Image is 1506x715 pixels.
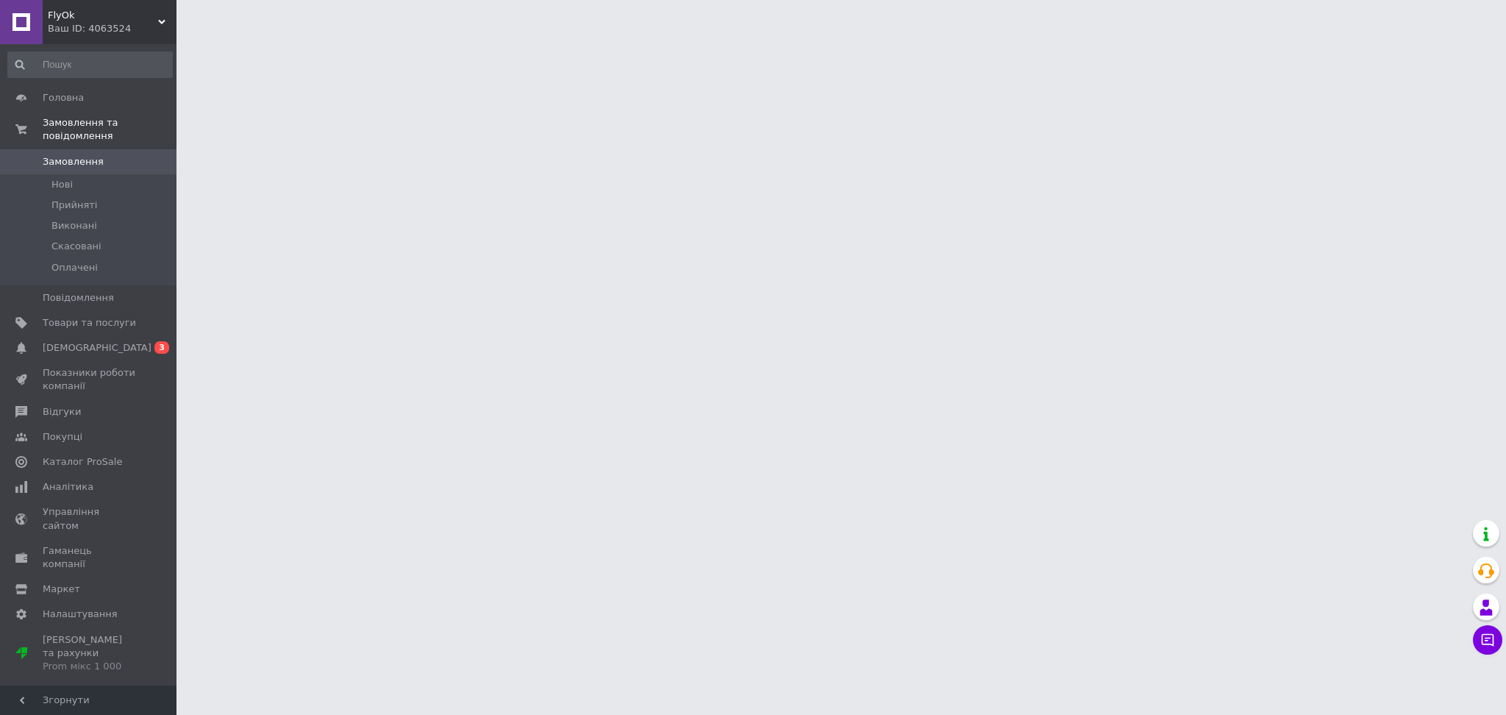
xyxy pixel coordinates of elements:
[51,261,98,274] span: Оплачені
[7,51,173,78] input: Пошук
[51,219,97,232] span: Виконані
[43,116,176,143] span: Замовлення та повідомлення
[43,291,114,305] span: Повідомлення
[43,455,122,469] span: Каталог ProSale
[43,430,82,444] span: Покупці
[43,660,136,673] div: Prom мікс 1 000
[1473,625,1502,655] button: Чат з покупцем
[43,366,136,393] span: Показники роботи компанії
[51,178,73,191] span: Нові
[43,505,136,532] span: Управління сайтом
[48,9,158,22] span: FlyOk
[43,316,136,330] span: Товари та послуги
[43,633,136,674] span: [PERSON_NAME] та рахунки
[43,544,136,571] span: Гаманець компанії
[51,199,97,212] span: Прийняті
[43,341,151,355] span: [DEMOGRAPHIC_DATA]
[154,341,169,354] span: 3
[43,608,118,621] span: Налаштування
[48,22,176,35] div: Ваш ID: 4063524
[43,405,81,419] span: Відгуки
[43,155,104,168] span: Замовлення
[43,480,93,494] span: Аналітика
[51,240,101,253] span: Скасовані
[43,583,80,596] span: Маркет
[43,91,84,104] span: Головна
